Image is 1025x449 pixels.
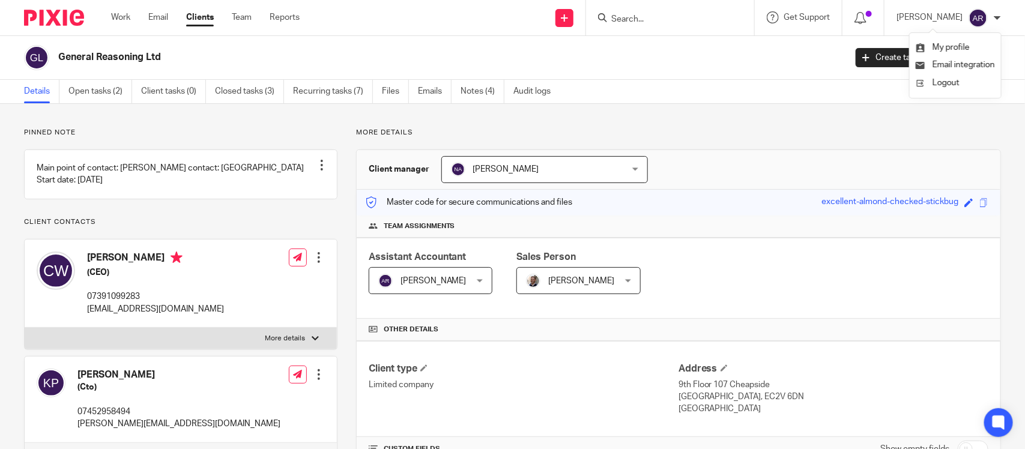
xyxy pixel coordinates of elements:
[784,13,830,22] span: Get Support
[111,11,130,23] a: Work
[384,221,455,231] span: Team assignments
[369,163,429,175] h3: Client manager
[382,80,409,103] a: Files
[896,11,963,23] p: [PERSON_NAME]
[77,381,280,393] h5: (Cto)
[969,8,988,28] img: svg%3E
[293,80,373,103] a: Recurring tasks (7)
[171,252,183,264] i: Primary
[513,80,560,103] a: Audit logs
[58,51,682,64] h2: General Reasoning Ltd
[526,274,540,288] img: Matt%20Circle.png
[24,80,59,103] a: Details
[24,10,84,26] img: Pixie
[215,80,284,103] a: Closed tasks (3)
[933,79,960,87] span: Logout
[366,196,573,208] p: Master code for secure communications and files
[87,267,224,279] h5: (CEO)
[916,74,995,92] a: Logout
[401,277,467,285] span: [PERSON_NAME]
[473,165,539,173] span: [PERSON_NAME]
[141,80,206,103] a: Client tasks (0)
[378,274,393,288] img: svg%3E
[77,369,280,381] h4: [PERSON_NAME]
[679,379,988,391] p: 9th Floor 107 Cheapside
[24,217,337,227] p: Client contacts
[384,325,438,334] span: Other details
[821,196,958,209] div: excellent-almond-checked-stickbug
[548,277,614,285] span: [PERSON_NAME]
[679,363,988,375] h4: Address
[68,80,132,103] a: Open tasks (2)
[461,80,504,103] a: Notes (4)
[418,80,452,103] a: Emails
[186,11,214,23] a: Clients
[369,363,679,375] h4: Client type
[679,403,988,415] p: [GEOGRAPHIC_DATA]
[933,43,970,52] span: My profile
[24,128,337,137] p: Pinned note
[77,406,280,418] p: 07452958494
[369,252,467,262] span: Assistant Accountant
[148,11,168,23] a: Email
[356,128,1001,137] p: More details
[933,61,995,69] span: Email integration
[37,369,65,397] img: svg%3E
[265,334,306,343] p: More details
[87,252,224,267] h4: [PERSON_NAME]
[37,252,75,290] img: svg%3E
[87,303,224,315] p: [EMAIL_ADDRESS][DOMAIN_NAME]
[610,14,718,25] input: Search
[516,252,576,262] span: Sales Person
[87,291,224,303] p: 07391099283
[77,418,280,430] p: [PERSON_NAME][EMAIL_ADDRESS][DOMAIN_NAME]
[24,45,49,70] img: svg%3E
[916,43,970,52] a: My profile
[232,11,252,23] a: Team
[270,11,300,23] a: Reports
[451,162,465,176] img: svg%3E
[856,48,925,67] a: Create task
[916,61,995,69] a: Email integration
[369,379,679,391] p: Limited company
[679,391,988,403] p: [GEOGRAPHIC_DATA], EC2V 6DN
